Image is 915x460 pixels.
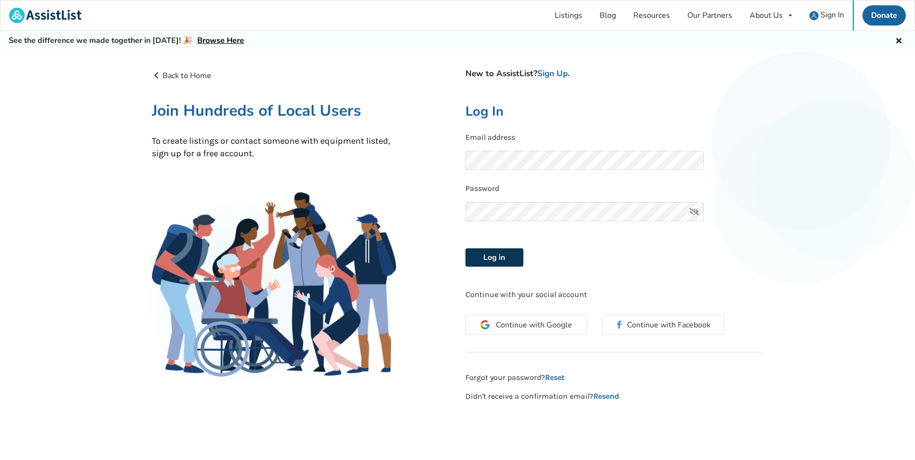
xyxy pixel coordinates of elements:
span: Continue with Google [496,321,572,329]
img: assistlist-logo [9,8,82,23]
img: Google Icon [480,320,490,329]
p: Didn't receive a confirmation email? [465,391,764,402]
h5: See the difference we made together in [DATE]! 🎉 [9,36,244,46]
p: Password [465,183,764,194]
a: user icon Sign In [801,0,853,30]
img: user icon [809,11,819,20]
a: Blog [591,0,625,30]
h1: Join Hundreds of Local Users [152,101,396,121]
button: Continue with Google [465,315,587,335]
img: Family Gathering [152,192,396,377]
span: Sign In [820,10,844,20]
a: Donate [862,5,906,26]
a: Resources [625,0,679,30]
p: To create listings or contact someone with equipment listed, sign up for a free account. [152,135,396,160]
h4: New to AssistList? . [465,68,764,79]
button: Continue with Facebook [602,315,724,335]
p: Continue with your social account [465,289,764,300]
a: Listings [546,0,591,30]
a: Back to Home [152,70,212,81]
a: Resend [593,392,619,401]
div: About Us [750,12,783,19]
h2: Log In [465,103,764,120]
a: Browse Here [197,35,244,46]
a: Reset [545,373,564,382]
p: Email address [465,132,764,143]
a: Our Partners [679,0,741,30]
a: Sign Up [537,68,568,79]
button: Log in [465,248,523,267]
p: Forgot your password? [465,372,764,383]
